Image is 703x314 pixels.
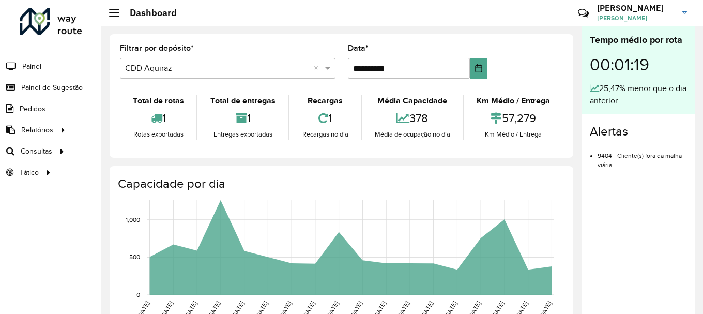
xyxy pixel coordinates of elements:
div: 25,47% menor que o dia anterior [590,82,687,107]
div: Rotas exportadas [123,129,194,140]
label: Data [348,42,369,54]
span: Tático [20,167,39,178]
h4: Alertas [590,124,687,139]
div: 57,279 [467,107,560,129]
li: 9404 - Cliente(s) fora da malha viária [598,143,687,170]
span: Painel de Sugestão [21,82,83,93]
div: Entregas exportadas [200,129,285,140]
span: Clear all [314,62,323,74]
button: Choose Date [470,58,487,79]
div: Recargas no dia [292,129,358,140]
h3: [PERSON_NAME] [597,3,675,13]
div: Km Médio / Entrega [467,129,560,140]
text: 500 [129,254,140,261]
div: 378 [364,107,460,129]
div: Total de rotas [123,95,194,107]
div: Média Capacidade [364,95,460,107]
div: Km Médio / Entrega [467,95,560,107]
text: 0 [136,291,140,298]
div: 1 [123,107,194,129]
div: Tempo médio por rota [590,33,687,47]
span: Pedidos [20,103,45,114]
span: Relatórios [21,125,53,136]
div: Média de ocupação no dia [364,129,460,140]
div: 00:01:19 [590,47,687,82]
label: Filtrar por depósito [120,42,194,54]
h4: Capacidade por dia [118,176,563,191]
div: 1 [200,107,285,129]
span: Painel [22,61,41,72]
text: 1,000 [126,216,140,223]
h2: Dashboard [119,7,177,19]
div: 1 [292,107,358,129]
a: Contato Rápido [572,2,594,24]
span: Consultas [21,146,52,157]
span: [PERSON_NAME] [597,13,675,23]
div: Total de entregas [200,95,285,107]
div: Recargas [292,95,358,107]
